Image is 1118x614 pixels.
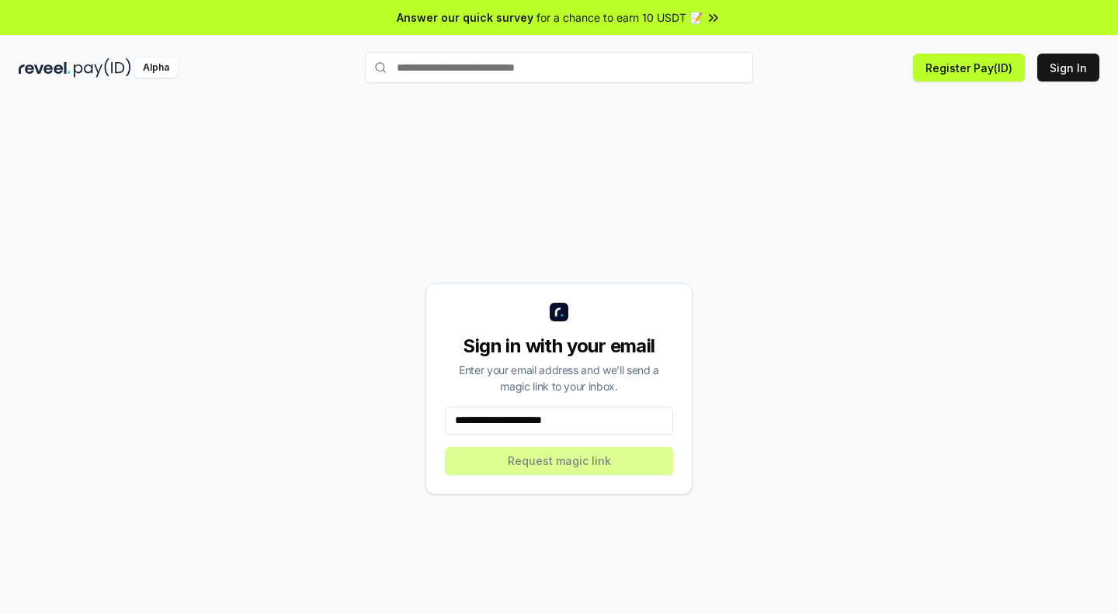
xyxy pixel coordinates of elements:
[74,58,131,78] img: pay_id
[19,58,71,78] img: reveel_dark
[536,9,703,26] span: for a chance to earn 10 USDT 📝
[397,9,533,26] span: Answer our quick survey
[445,362,673,394] div: Enter your email address and we’ll send a magic link to your inbox.
[445,334,673,359] div: Sign in with your email
[913,54,1025,82] button: Register Pay(ID)
[550,303,568,321] img: logo_small
[134,58,178,78] div: Alpha
[1037,54,1099,82] button: Sign In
